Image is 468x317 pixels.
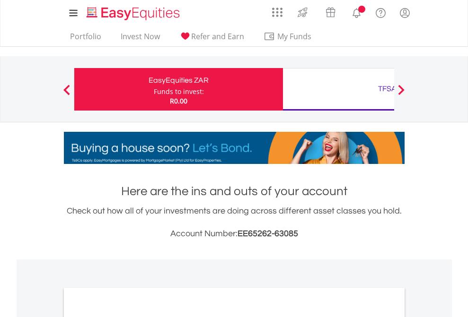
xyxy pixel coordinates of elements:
[83,2,184,21] a: Home page
[272,7,283,17] img: grid-menu-icon.svg
[64,132,405,164] img: EasyMortage Promotion Banner
[66,32,105,46] a: Portfolio
[392,89,411,99] button: Next
[154,87,204,96] div: Funds to invest:
[85,6,184,21] img: EasyEquities_Logo.png
[238,229,298,238] span: EE65262-63085
[191,31,244,42] span: Refer and Earn
[344,2,369,21] a: Notifications
[170,96,187,105] span: R0.00
[317,2,344,20] a: Vouchers
[64,205,405,240] div: Check out how all of your investments are doing across different asset classes you hold.
[64,183,405,200] h1: Here are the ins and outs of your account
[323,5,338,20] img: vouchers-v2.svg
[393,2,417,23] a: My Profile
[369,2,393,21] a: FAQ's and Support
[295,5,310,20] img: thrive-v2.svg
[266,2,289,17] a: AppsGrid
[117,32,164,46] a: Invest Now
[176,32,248,46] a: Refer and Earn
[264,30,326,43] span: My Funds
[64,227,405,240] h3: Account Number:
[57,89,76,99] button: Previous
[80,74,277,87] div: EasyEquities ZAR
